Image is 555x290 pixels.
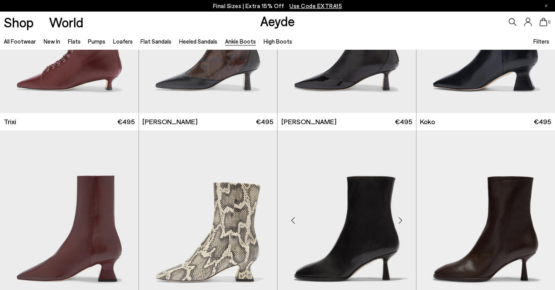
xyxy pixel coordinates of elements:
a: Ankle Boots [225,38,256,45]
a: [PERSON_NAME] €495 [277,113,416,130]
a: World [49,15,83,29]
a: Heeled Sandals [179,38,217,45]
span: Koko [420,117,435,126]
span: Trixi [4,117,16,126]
div: Previous slide [281,209,305,232]
p: Final Sizes | Extra 15% Off [213,1,342,11]
span: [PERSON_NAME] [281,117,337,126]
span: €495 [256,117,273,126]
span: 0 [547,20,551,24]
div: Next slide [389,209,412,232]
a: Shop [4,15,34,29]
span: €495 [117,117,135,126]
a: [PERSON_NAME] €495 [139,113,277,130]
span: €495 [534,117,551,126]
a: New In [44,38,60,45]
span: Navigate to /collections/ss25-final-sizes [289,2,342,9]
a: Flat Sandals [140,38,171,45]
a: All Footwear [4,38,36,45]
span: [PERSON_NAME] [142,117,198,126]
a: Flats [68,38,81,45]
span: €495 [395,117,412,126]
a: Pumps [88,38,105,45]
a: High Boots [264,38,292,45]
span: Filters [533,38,549,45]
a: Aeyde [260,13,295,29]
a: 0 [540,18,547,26]
a: Loafers [113,38,133,45]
